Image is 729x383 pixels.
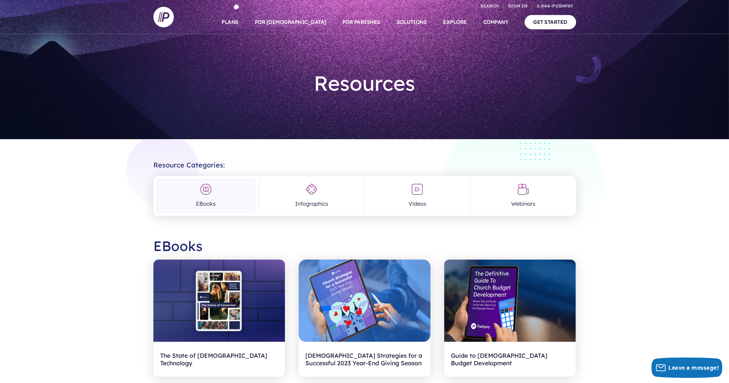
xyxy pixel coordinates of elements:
[157,179,255,212] a: EBooks
[264,65,465,101] h1: Resources
[651,357,722,378] button: Leave a message!
[525,15,576,29] a: GET STARTED
[451,349,569,370] h2: Guide to [DEMOGRAPHIC_DATA] Budget Development
[668,364,719,371] span: Leave a message!
[397,10,427,34] a: SOLUTIONS
[368,179,467,212] a: Videos
[153,232,576,260] h2: EBooks
[160,349,278,370] h2: The State of [DEMOGRAPHIC_DATA] Technology
[222,10,239,34] a: PLANS
[299,260,430,342] img: year end giving season strategies for churches ebook
[255,10,326,34] a: FOR [DEMOGRAPHIC_DATA]
[200,183,212,195] img: EBooks Icon
[153,156,576,169] h2: Resource Categories:
[343,10,380,34] a: FOR PARISHES
[474,179,572,212] a: Webinars
[517,183,529,195] img: Webinars Icon
[305,183,318,195] img: Infographics Icon
[153,260,285,377] a: The State of [DEMOGRAPHIC_DATA] Technology
[483,10,508,34] a: COMPANY
[262,179,361,212] a: Infographics
[443,10,467,34] a: EXPLORE
[444,260,576,377] a: Guide to [DEMOGRAPHIC_DATA] Budget Development
[411,183,423,195] img: Videos Icon
[299,260,430,377] a: year end giving season strategies for churches ebook[DEMOGRAPHIC_DATA] Strategies for a Successfu...
[305,349,424,370] h2: [DEMOGRAPHIC_DATA] Strategies for a Successful 2023 Year-End Giving Season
